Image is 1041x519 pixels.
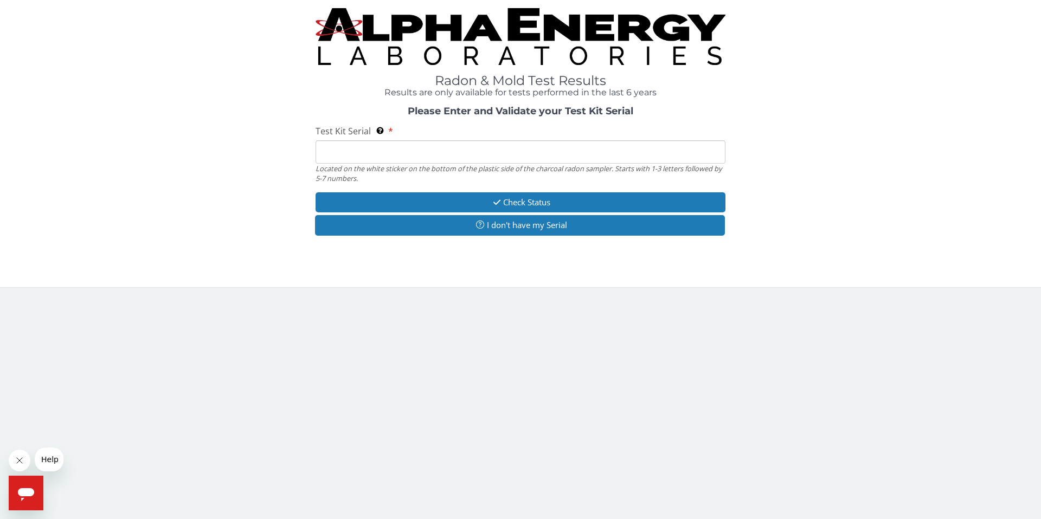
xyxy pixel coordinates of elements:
[408,105,633,117] strong: Please Enter and Validate your Test Kit Serial
[35,447,63,471] iframe: Message from company
[316,164,725,184] div: Located on the white sticker on the bottom of the plastic side of the charcoal radon sampler. Sta...
[316,88,725,98] h4: Results are only available for tests performed in the last 6 years
[315,215,725,235] button: I don't have my Serial
[316,125,371,137] span: Test Kit Serial
[9,450,30,471] iframe: Close message
[316,74,725,88] h1: Radon & Mold Test Results
[316,8,725,65] img: TightCrop.jpg
[9,476,43,510] iframe: Button to launch messaging window
[316,192,725,212] button: Check Status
